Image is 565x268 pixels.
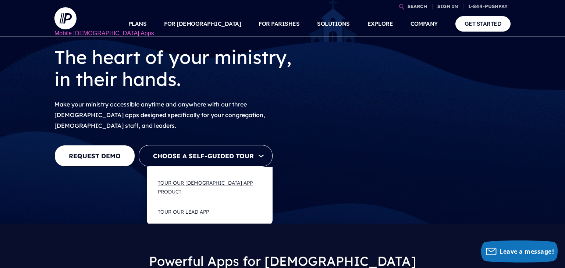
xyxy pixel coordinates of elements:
a: FOR PARISHES [259,11,299,37]
a: FOR [DEMOGRAPHIC_DATA] [164,11,241,37]
button: Tour Our [DEMOGRAPHIC_DATA] App Product [150,173,269,202]
a: EXPLORE [367,11,393,37]
button: Choose a Self-guided Tour [139,145,273,167]
a: PLANS [128,11,147,37]
button: Leave a message! [481,240,558,262]
span: Make your ministry accessible anytime and anywhere with our three [DEMOGRAPHIC_DATA] apps designe... [54,101,265,129]
button: Tour Our LEAD App [150,202,269,222]
a: GET STARTED [455,16,511,31]
a: SOLUTIONS [317,11,350,37]
a: COMPANY [411,11,438,37]
a: REQUEST DEMO [54,145,135,167]
span: Leave a message! [500,247,554,256]
h2: The heart of your ministry, in their hands. [54,40,312,96]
